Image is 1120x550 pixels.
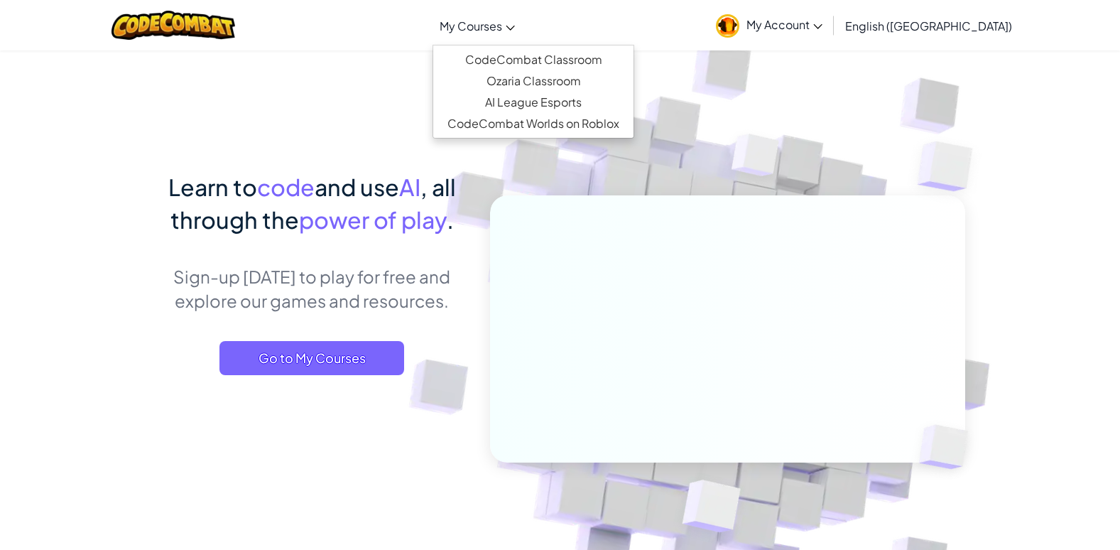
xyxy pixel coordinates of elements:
[433,49,634,70] a: CodeCombat Classroom
[433,6,522,45] a: My Courses
[895,395,1001,499] img: Overlap cubes
[156,264,469,313] p: Sign-up [DATE] to play for free and explore our games and resources.
[433,113,634,134] a: CodeCombat Worlds on Roblox
[219,341,404,375] a: Go to My Courses
[112,11,236,40] img: CodeCombat logo
[845,18,1012,33] span: English ([GEOGRAPHIC_DATA])
[889,107,1012,227] img: Overlap cubes
[746,17,822,32] span: My Account
[299,205,447,234] span: power of play
[168,173,257,201] span: Learn to
[399,173,420,201] span: AI
[709,3,830,48] a: My Account
[705,106,807,212] img: Overlap cubes
[315,173,399,201] span: and use
[433,92,634,113] a: AI League Esports
[257,173,315,201] span: code
[440,18,502,33] span: My Courses
[447,205,454,234] span: .
[716,14,739,38] img: avatar
[433,70,634,92] a: Ozaria Classroom
[838,6,1019,45] a: English ([GEOGRAPHIC_DATA])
